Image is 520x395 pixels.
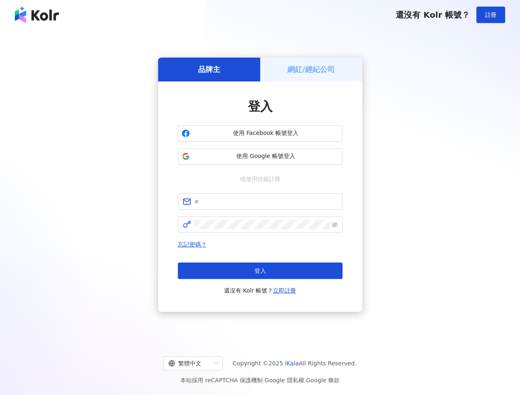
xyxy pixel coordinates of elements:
div: 繁體中文 [168,357,210,370]
button: 使用 Facebook 帳號登入 [178,125,343,142]
a: 忘記密碼？ [178,241,207,248]
span: eye-invisible [332,222,338,228]
a: iKala [285,360,299,367]
span: | [304,377,306,383]
a: Google 條款 [306,377,340,383]
button: 註冊 [476,7,505,23]
a: 立即註冊 [273,287,296,294]
span: 使用 Google 帳號登入 [193,152,339,160]
a: Google 隱私權 [265,377,304,383]
img: logo [15,7,59,23]
h5: 網紅/經紀公司 [287,64,335,74]
span: | [263,377,265,383]
span: 還沒有 Kolr 帳號？ [396,10,470,20]
span: 登入 [254,267,266,274]
span: 本站採用 reCAPTCHA 保護機制 [180,375,340,385]
span: 登入 [248,99,273,114]
span: 使用 Facebook 帳號登入 [193,129,339,137]
button: 登入 [178,263,343,279]
span: 還沒有 Kolr 帳號？ [224,286,296,295]
span: Copyright © 2025 All Rights Reserved. [233,358,357,368]
button: 使用 Google 帳號登入 [178,148,343,165]
span: 註冊 [485,12,497,18]
span: 或使用信箱註冊 [234,174,286,184]
h5: 品牌主 [198,64,220,74]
